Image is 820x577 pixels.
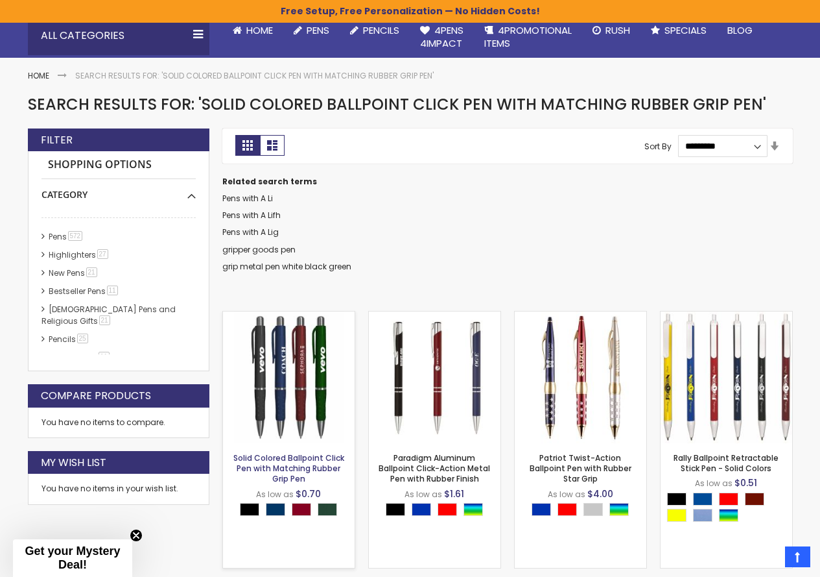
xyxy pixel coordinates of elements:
a: Pens [283,16,340,45]
div: You have no items to compare. [28,408,209,438]
div: Red [719,493,738,506]
a: Rush [582,16,640,45]
span: 11 [99,352,110,362]
div: All Categories [28,16,209,55]
a: gripper goods pen [222,244,296,255]
a: Patriot Twist-Action Ballpoint Pen with Rubber Star Grip [515,311,646,322]
span: Get your Mystery Deal! [25,545,120,571]
div: Select A Color [532,503,635,519]
span: As low as [695,478,732,489]
a: Solid Colored Ballpoint Click Pen with Matching Rubber Grip Pen [233,452,344,484]
a: Rally Ballpoint Retractable Stick Pen - Solid Colors [661,311,792,322]
a: Pens572 [45,231,88,242]
a: grip metal pen white black green [222,261,351,272]
span: Search results for: 'Solid Colored Ballpoint Click Pen with Matching Rubber Grip Pen' [28,93,766,115]
a: Specials [640,16,717,45]
a: Pencils25 [45,334,93,345]
div: Silver [583,503,603,516]
div: Black [667,493,686,506]
a: Pens with A Lifh [222,210,281,221]
dt: Related search terms [222,177,793,187]
div: Pacific Blue [693,509,712,522]
a: Home [222,16,283,45]
div: Select A Color [240,503,344,519]
a: Pens with A Li [222,193,273,204]
span: 25 [77,334,88,343]
strong: Filter [41,133,73,147]
div: Red [557,503,577,516]
div: Select A Color [386,503,489,519]
span: $4.00 [587,487,613,500]
div: Get your Mystery Deal!Close teaser [13,539,132,577]
div: Maroon [745,493,764,506]
span: 21 [99,315,110,325]
span: Pencils [363,23,399,37]
strong: Search results for: 'Solid Colored Ballpoint Click Pen with Matching Rubber Grip Pen' [75,70,434,81]
div: Red [438,503,457,516]
a: Paradigm Aluminum Ballpoint Click-Action Metal Pen with Rubber Finish [379,452,490,484]
a: Pencils [340,16,410,45]
span: 21 [86,267,97,277]
a: Patriot Twist-Action Ballpoint Pen with Rubber Star Grip [530,452,631,484]
span: $0.51 [734,476,757,489]
div: Navy Blue [266,503,285,516]
strong: Grid [235,135,260,156]
div: Blue [412,503,431,516]
div: Burgundy [292,503,311,516]
div: Yellow [667,509,686,522]
a: Pens with A Lig [222,227,279,238]
span: 4Pens 4impact [420,23,463,50]
a: Bestseller Pens11 [45,286,123,297]
a: Blog [717,16,763,45]
div: Hunter Green [318,503,337,516]
span: Rush [605,23,630,37]
a: Solid Colored Ballpoint Click Pen with Matching Rubber Grip Pen [223,311,355,322]
span: As low as [404,489,442,500]
span: As low as [256,489,294,500]
a: Rally Ballpoint Retractable Stick Pen - Solid Colors [674,452,779,474]
a: hp-featured11 [45,352,114,363]
span: $0.70 [296,487,321,500]
a: New Pens21 [45,267,102,278]
img: Paradigm Aluminum Ballpoint Click-Action Metal Pen with Rubber Finish [369,312,500,443]
div: Assorted [719,509,738,522]
button: Close teaser [130,529,143,542]
img: Rally Ballpoint Retractable Stick Pen - Solid Colors [661,312,792,443]
span: Home [246,23,273,37]
iframe: Google Customer Reviews [713,542,820,577]
a: Paradigm Aluminum Ballpoint Click-Action Metal Pen with Rubber Finish [369,311,500,322]
a: [DEMOGRAPHIC_DATA] Pens and Religious Gifts21 [41,304,176,326]
label: Sort By [644,140,672,151]
span: $1.61 [444,487,464,500]
div: Dark Blue [693,493,712,506]
div: Black [240,503,259,516]
div: Category [41,179,196,201]
span: Specials [664,23,707,37]
a: Home [28,70,49,81]
div: Select A Color [667,493,792,525]
img: Patriot Twist-Action Ballpoint Pen with Rubber Star Grip [515,312,646,443]
span: 4PROMOTIONAL ITEMS [484,23,572,50]
div: You have no items in your wish list. [41,484,196,494]
strong: Compare Products [41,389,151,403]
span: 572 [68,231,83,241]
a: 4Pens4impact [410,16,474,58]
span: 11 [107,286,118,295]
span: Blog [727,23,753,37]
a: Highlighters27 [45,249,113,260]
span: Pens [307,23,329,37]
img: Solid Colored Ballpoint Click Pen with Matching Rubber Grip Pen [223,312,355,443]
div: Assorted [609,503,629,516]
strong: My Wish List [41,456,106,470]
div: Black [386,503,405,516]
strong: Shopping Options [41,151,196,179]
span: 27 [97,249,108,259]
div: Assorted [463,503,483,516]
div: Blue [532,503,551,516]
span: As low as [548,489,585,500]
a: 4PROMOTIONALITEMS [474,16,582,58]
